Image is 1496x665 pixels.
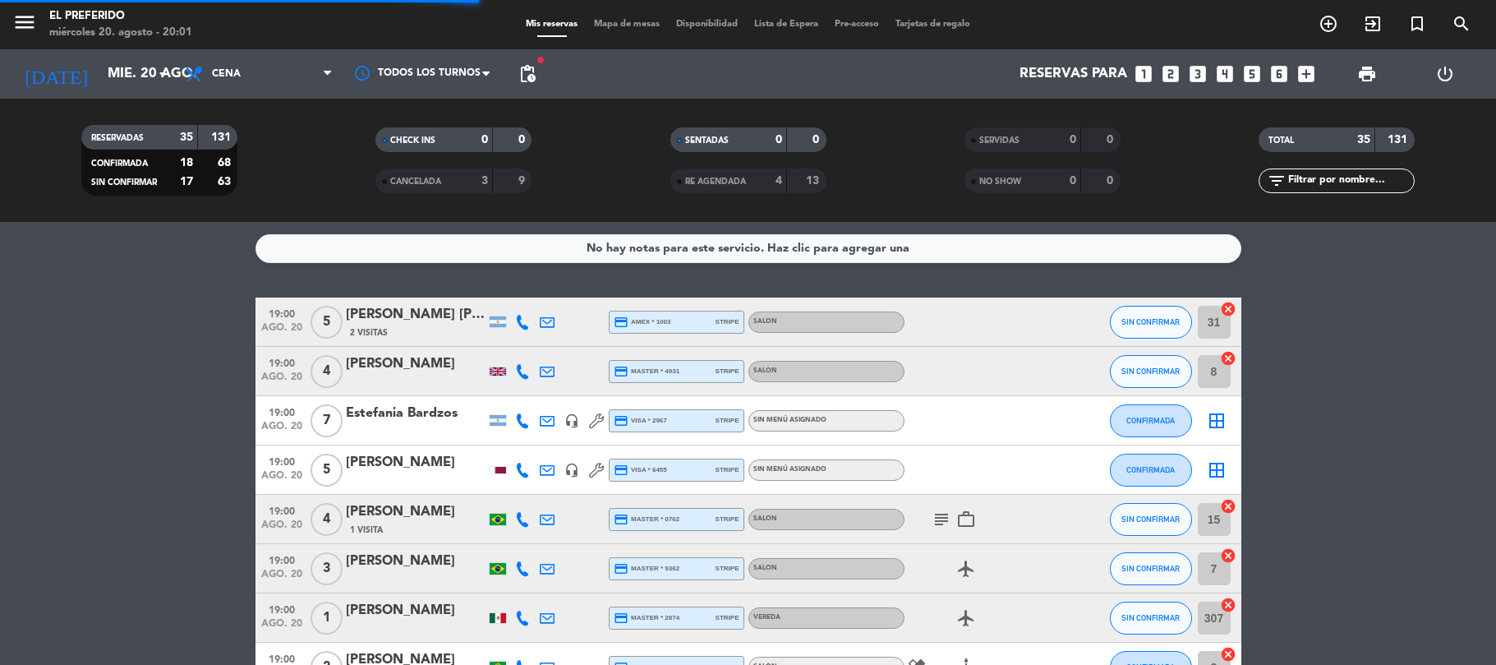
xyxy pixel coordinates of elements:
[826,20,887,29] span: Pre-acceso
[261,421,302,440] span: ago. 20
[1126,465,1175,474] span: CONFIRMADA
[218,157,234,169] strong: 68
[614,315,671,330] span: amex * 1003
[518,175,528,187] strong: 9
[346,304,486,326] div: [PERSON_NAME] [PERSON_NAME]
[614,364,680,379] span: master * 4931
[1107,134,1116,145] strong: 0
[261,550,302,569] span: 19:00
[1107,175,1116,187] strong: 0
[49,25,192,41] div: miércoles 20. agosto - 20:01
[614,463,628,478] i: credit_card
[218,176,234,187] strong: 63
[753,614,780,621] span: VEREDA
[261,599,302,618] span: 19:00
[1187,63,1208,85] i: looks_3
[1220,350,1236,367] i: cancel
[1214,63,1236,85] i: looks_4
[716,563,739,574] span: stripe
[311,404,343,437] span: 7
[1363,14,1383,34] i: exit_to_app
[1110,552,1192,585] button: SIN CONFIRMAR
[1406,49,1484,99] div: LOG OUT
[261,501,302,520] span: 19:00
[1220,301,1236,317] i: cancel
[1207,460,1227,480] i: border_all
[311,306,343,339] span: 5
[812,134,822,145] strong: 0
[979,178,1021,186] span: NO SHOW
[586,20,668,29] span: Mapa de mesas
[887,20,978,29] span: Tarjetas de regalo
[587,239,909,258] div: No hay notas para este servicio. Haz clic para agregar una
[614,512,628,527] i: credit_card
[180,157,193,169] strong: 18
[956,510,976,529] i: work_outline
[1126,416,1175,425] span: CONFIRMADA
[390,178,441,186] span: CANCELADA
[518,20,586,29] span: Mis reservas
[1110,306,1192,339] button: SIN CONFIRMAR
[1267,171,1287,191] i: filter_list
[614,413,667,428] span: visa * 2967
[685,178,746,186] span: RE AGENDADA
[49,8,192,25] div: El Preferido
[753,318,777,325] span: SALON
[536,55,545,65] span: fiber_manual_record
[564,463,579,478] i: headset_mic
[614,315,628,330] i: credit_card
[614,463,667,478] span: visa * 6455
[1207,411,1227,431] i: border_all
[614,561,680,576] span: master * 9362
[346,353,486,375] div: [PERSON_NAME]
[753,565,777,571] span: SALON
[518,134,528,145] strong: 0
[261,470,302,489] span: ago. 20
[1319,14,1338,34] i: add_circle_outline
[346,452,486,473] div: [PERSON_NAME]
[1296,63,1317,85] i: add_box
[180,132,193,143] strong: 35
[311,503,343,536] span: 4
[212,68,241,80] span: Cena
[1121,564,1180,573] span: SIN CONFIRMAR
[261,520,302,538] span: ago. 20
[1220,597,1236,613] i: cancel
[716,514,739,524] span: stripe
[1110,602,1192,635] button: SIN CONFIRMAR
[716,316,739,327] span: stripe
[1133,63,1154,85] i: looks_one
[614,561,628,576] i: credit_card
[390,136,435,145] span: CHECK INS
[1121,317,1180,326] span: SIN CONFIRMAR
[1110,404,1192,437] button: CONFIRMADA
[716,415,739,426] span: stripe
[346,501,486,523] div: [PERSON_NAME]
[753,466,826,473] span: Sin menú asignado
[753,367,777,374] span: SALON
[685,136,729,145] span: SENTADAS
[1220,498,1236,515] i: cancel
[1110,503,1192,536] button: SIN CONFIRMAR
[956,608,976,628] i: airplanemode_active
[716,366,739,376] span: stripe
[1357,134,1370,145] strong: 35
[91,159,148,168] span: CONFIRMADA
[153,64,173,84] i: arrow_drop_down
[668,20,746,29] span: Disponibilidad
[481,134,488,145] strong: 0
[776,175,782,187] strong: 4
[261,372,302,390] span: ago. 20
[346,403,486,424] div: Estefania Bardzos
[261,451,302,470] span: 19:00
[12,10,37,40] button: menu
[311,552,343,585] span: 3
[1435,64,1455,84] i: power_settings_new
[1121,367,1180,376] span: SIN CONFIRMAR
[1121,613,1180,622] span: SIN CONFIRMAR
[1287,172,1414,190] input: Filtrar por nombre...
[1241,63,1263,85] i: looks_5
[1070,175,1076,187] strong: 0
[753,417,826,423] span: Sin menú asignado
[932,510,951,529] i: subject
